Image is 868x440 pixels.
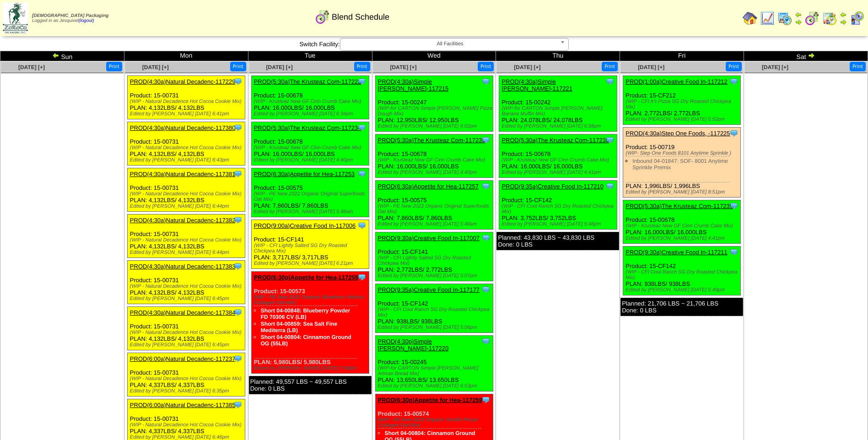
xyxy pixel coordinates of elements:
a: PROD(4:30a)Natural Decadenc-117382 [130,217,236,224]
img: arrowright.gif [840,18,847,26]
div: Product: 15-00731 PLAN: 4,132LBS / 4,132LBS [127,122,245,166]
a: PROD(4:30a)Simple [PERSON_NAME]-117215 [378,78,449,92]
a: PROD(4:30a)Natural Decadenc-117383 [130,263,236,270]
div: Edited by [PERSON_NAME] [DATE] 5:06pm [378,325,493,330]
img: Tooltip [481,182,491,191]
img: Tooltip [605,135,615,145]
img: Tooltip [729,77,739,86]
div: Edited by [PERSON_NAME] [DATE] 4:40pm [378,170,493,175]
div: Planned: 49,557 LBS ~ 49,557 LBS Done: 0 LBS [249,376,372,394]
a: PROD(4:30p)Simple [PERSON_NAME]-117220 [378,338,449,352]
div: (WIP - CFI Cool Ranch SG Dry Roasted Chickpea Mix) [625,269,740,280]
div: Edited by [PERSON_NAME] [DATE] 6:35pm [130,388,245,394]
img: Tooltip [233,123,243,132]
span: Blend Schedule [332,12,389,22]
div: Edited by [PERSON_NAME] [DATE] 7:45pm [254,365,369,371]
img: Tooltip [357,77,367,86]
div: Product: 15-00247 PLAN: 12,950LBS / 12,950LBS [375,76,493,132]
img: Tooltip [481,135,491,145]
a: [DATE] [+] [390,64,416,70]
a: PROD(6:30a)Appetite for Hea-117253 [254,171,355,177]
img: Tooltip [233,400,243,409]
img: calendarinout.gif [822,11,837,26]
img: arrowright.gif [795,18,802,26]
span: Logged in as Jesquivel [32,13,108,23]
img: Tooltip [357,169,367,178]
a: PROD(5:30a)The Krusteaz Com-117234 [254,124,361,131]
div: (WIP - Natural Decadence Hot Cocoa Cookie Mix) [130,237,245,243]
div: (WIP - CFI It's Pizza SG Dry Roasted Chickpea Mix) [625,99,740,110]
a: [DATE] [+] [638,64,664,70]
a: PROD(5:30a)The Krusteaz Com-117239 [625,203,733,209]
a: PROD(5:30a)The Krusteaz Com-117222 [254,78,361,85]
div: Edited by [PERSON_NAME] [DATE] 6:58pm [501,123,616,129]
button: Print [354,62,370,71]
img: Tooltip [481,337,491,346]
a: PROD(9:35a)Creative Food In-117177 [378,286,480,293]
img: zoroco-logo-small.webp [3,3,28,33]
div: (WIP - PE New 2022 Organic Original Superfoods Oat Mix) [378,204,493,215]
div: Edited by [PERSON_NAME] [DATE] 6:21pm [254,261,369,266]
a: [DATE] [+] [514,64,540,70]
div: Edited by [PERSON_NAME] [DATE] 4:40pm [254,157,369,163]
span: All Facilities [344,38,556,49]
img: Tooltip [481,233,491,242]
a: PROD(5:30a)The Krusteaz Com-117236 [378,137,485,144]
img: Tooltip [729,201,739,210]
div: (WIP - PE New 2022 Organic Blueberry Walnut Collagen Oat Mix) [254,295,369,306]
div: Product: 15-00731 PLAN: 4,132LBS / 4,132LBS [127,76,245,119]
img: Tooltip [357,123,367,132]
div: Product: 15-00731 PLAN: 4,132LBS / 4,132LBS [127,307,245,350]
a: PROD(6:30p)Appetite for Hea-117259 [378,397,482,403]
img: Tooltip [729,129,739,138]
td: Thu [496,51,620,61]
div: Edited by [PERSON_NAME] [DATE] 4:41pm [501,170,616,175]
div: (WIP - Krusteaz New GF Cinn Crumb Cake Mix) [254,145,369,150]
img: Tooltip [481,395,491,404]
td: Sun [0,51,124,61]
div: Edited by [PERSON_NAME] [DATE] 6:45pm [130,296,245,301]
img: Tooltip [233,262,243,271]
div: Edited by [PERSON_NAME] [DATE] 5:48pm [501,221,616,227]
button: Print [230,62,246,71]
div: Edited by [PERSON_NAME] [DATE] 5:48am [254,209,369,215]
img: Tooltip [357,273,367,282]
div: (WIP - Natural Decadence Hot Cocoa Cookie Mix) [130,145,245,150]
div: (WIP - CFI Cool Ranch SG Dry Roasted Chickpea Mix) [501,204,616,215]
div: Product: 15-00678 PLAN: 16,000LBS / 16,000LBS [499,134,617,178]
a: PROD(4:30a)Natural Decadenc-117384 [130,309,236,316]
div: Edited by [PERSON_NAME] [DATE] 6:43pm [130,157,245,163]
div: (WIP - CFI Lightly Salted SG Dry Roasted Chickpea Mix) [254,243,369,254]
div: (WIP - Natural Decadence Hot Cocoa Cookie Mix) [130,191,245,197]
div: (WIP - PE New 2022 Organic Original Superfoods Oat Mix) [254,191,369,202]
button: Print [602,62,618,71]
div: Edited by [PERSON_NAME] [DATE] 6:34pm [254,111,369,117]
div: Product: 15-00731 PLAN: 4,132LBS / 4,132LBS [127,215,245,258]
div: Planned: 43,830 LBS ~ 43,830 LBS Done: 0 LBS [496,232,619,250]
td: Tue [248,51,372,61]
div: (WIP - Natural Decadence Hot Cocoa Cookie Mix) [130,330,245,335]
div: Product: 15-00575 PLAN: 7,860LBS / 7,860LBS [251,168,369,217]
img: line_graph.gif [760,11,775,26]
div: Edited by [PERSON_NAME] [DATE] 5:49pm [625,287,740,293]
div: Product: 15-CF141 PLAN: 3,717LBS / 3,717LBS [251,220,369,269]
div: (WIP - Krusteaz New GF Cinn Crumb Cake Mix) [378,157,493,163]
a: PROD(6:30a)Appetite for Hea-117257 [378,183,479,190]
a: PROD(6:00a)Natural Decadenc-117237 [130,355,236,362]
div: Product: 15-00242 PLAN: 24,078LBS / 24,078LBS [499,76,617,132]
a: PROD(4:30a)Simple [PERSON_NAME]-117221 [501,78,572,92]
span: [DATE] [+] [142,64,169,70]
span: [DATE] [+] [266,64,293,70]
div: Edited by [PERSON_NAME] [DATE] 6:46pm [130,435,245,440]
div: Edited by [PERSON_NAME] [DATE] 5:07pm [378,273,493,279]
a: Short 04-00848: Blueberry Powder FD 70306 CV (LB) [261,307,350,320]
img: Tooltip [233,77,243,86]
div: (WIP - CFI Lightly Salted SG Dry Roasted Chickpea Mix) [378,255,493,266]
a: PROD(9:30a)Creative Food In-117211 [625,249,728,256]
div: Edited by [PERSON_NAME] [DATE] 6:44pm [130,250,245,255]
div: Edited by [PERSON_NAME] [DATE] 4:41pm [625,236,740,241]
a: (logout) [79,18,94,23]
a: PROD(4:30a)Natural Decadenc-117381 [130,171,236,177]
